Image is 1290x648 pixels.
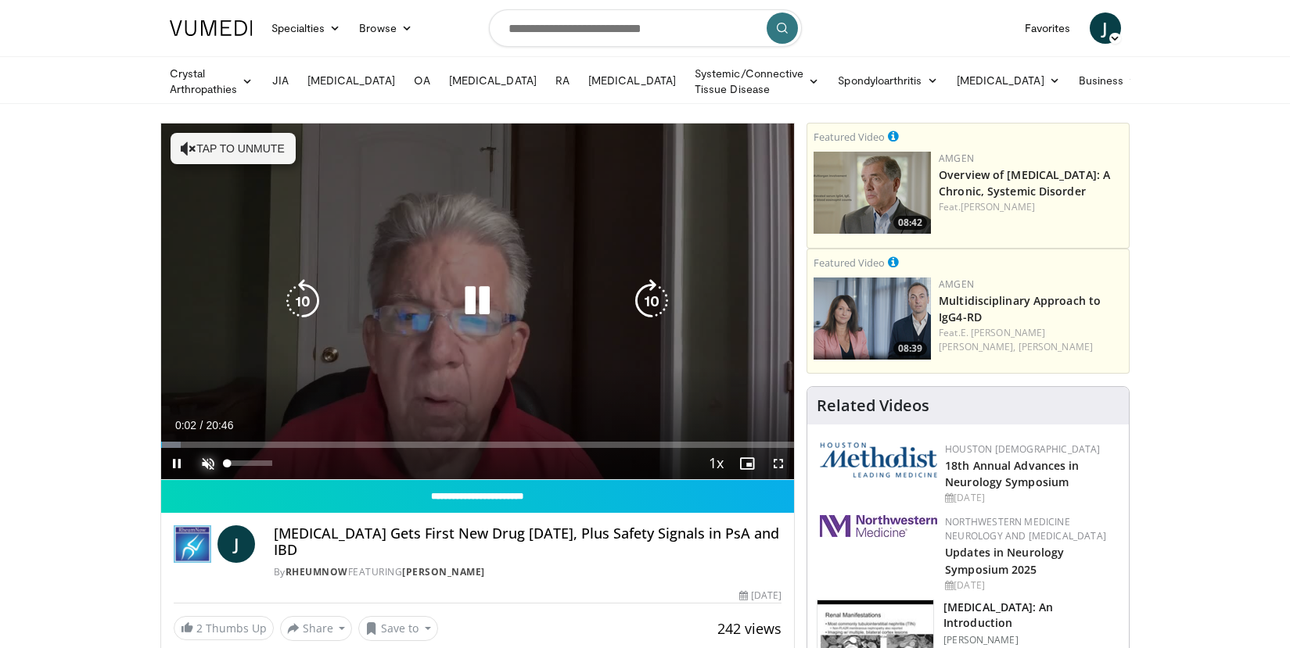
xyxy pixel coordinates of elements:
[939,293,1101,324] a: Multidisciplinary Approach to IgG4-RD
[1015,13,1080,44] a: Favorites
[814,277,931,360] a: 08:39
[939,326,1123,354] div: Feat.
[945,578,1116,593] div: [DATE]
[402,565,485,578] a: [PERSON_NAME]
[217,525,255,563] a: J
[298,65,404,96] a: [MEDICAL_DATA]
[685,66,828,97] a: Systemic/Connective Tissue Disease
[489,9,802,47] input: Search topics, interventions
[200,419,203,431] span: /
[174,525,211,563] img: RheumNow
[814,130,885,144] small: Featured Video
[943,600,1119,631] h3: [MEDICAL_DATA]: An Introduction
[961,200,1035,213] a: [PERSON_NAME]
[1069,65,1149,96] a: Business
[945,491,1116,505] div: [DATE]
[945,515,1106,542] a: Northwestern Medicine Neurology and [MEDICAL_DATA]
[192,448,224,479] button: Unmute
[1090,13,1121,44] a: J
[814,152,931,234] a: 08:42
[820,442,937,478] img: 5e4488cc-e109-4a4e-9fd9-73bb9237ee91.png.150x105_q85_autocrop_double_scale_upscale_version-0.2.png
[161,448,192,479] button: Pause
[939,152,974,165] a: Amgen
[286,565,348,578] a: RheumNow
[945,545,1064,576] a: Updates in Neurology Symposium 2025
[160,66,263,97] a: Crystal Arthropathies
[274,525,782,559] h4: [MEDICAL_DATA] Gets First New Drug [DATE], Plus Safety Signals in PsA and IBD
[1019,340,1093,353] a: [PERSON_NAME]
[170,20,253,36] img: VuMedi Logo
[206,419,233,431] span: 20:46
[280,616,353,641] button: Share
[939,200,1123,214] div: Feat.
[196,621,203,635] span: 2
[700,448,731,479] button: Playback Rate
[175,419,196,431] span: 0:02
[814,152,931,234] img: 40cb7efb-a405-4d0b-b01f-0267f6ac2b93.png.150x105_q85_crop-smart_upscale.png
[893,342,927,356] span: 08:39
[939,167,1110,199] a: Overview of [MEDICAL_DATA]: A Chronic, Systemic Disorder
[350,13,422,44] a: Browse
[820,515,937,537] img: 2a462fb6-9365-492a-ac79-3166a6f924d8.png.150x105_q85_autocrop_double_scale_upscale_version-0.2.jpg
[262,13,350,44] a: Specialties
[739,589,782,603] div: [DATE]
[814,256,885,270] small: Featured Video
[228,460,272,466] div: Volume Level
[939,326,1045,353] a: E. [PERSON_NAME] [PERSON_NAME],
[943,634,1119,646] p: [PERSON_NAME]
[731,448,763,479] button: Enable picture-in-picture mode
[440,65,546,96] a: [MEDICAL_DATA]
[546,65,579,96] a: RA
[263,65,298,96] a: JIA
[404,65,440,96] a: OA
[893,216,927,230] span: 08:42
[947,65,1069,96] a: [MEDICAL_DATA]
[939,277,974,291] a: Amgen
[171,133,296,164] button: Tap to unmute
[174,616,274,640] a: 2 Thumbs Up
[945,442,1100,456] a: Houston [DEMOGRAPHIC_DATA]
[763,448,794,479] button: Fullscreen
[161,124,795,480] video-js: Video Player
[945,458,1079,489] a: 18th Annual Advances in Neurology Symposium
[817,396,929,415] h4: Related Videos
[717,619,782,638] span: 242 views
[814,277,931,360] img: 04ce378e-5681-464e-a54a-15375da35326.png.150x105_q85_crop-smart_upscale.png
[274,565,782,579] div: By FEATURING
[579,65,685,96] a: [MEDICAL_DATA]
[358,616,438,641] button: Save to
[828,65,947,96] a: Spondyloarthritis
[161,442,795,448] div: Progress Bar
